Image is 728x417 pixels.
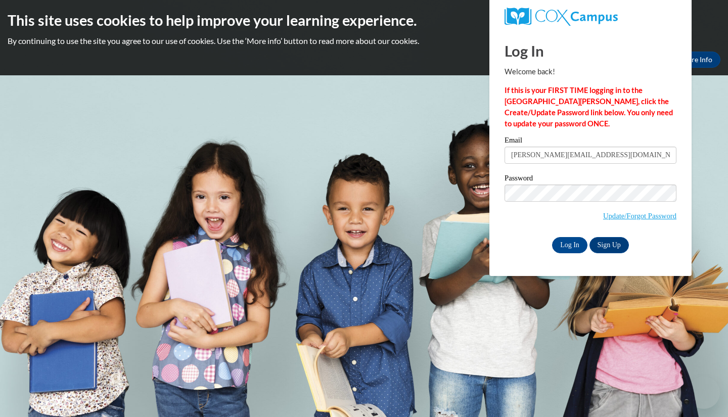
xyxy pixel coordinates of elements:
[688,377,720,409] iframe: Button to launch messaging window
[8,10,720,30] h2: This site uses cookies to help improve your learning experience.
[505,40,676,61] h1: Log In
[603,212,676,220] a: Update/Forgot Password
[505,66,676,77] p: Welcome back!
[505,86,673,128] strong: If this is your FIRST TIME logging in to the [GEOGRAPHIC_DATA][PERSON_NAME], click the Create/Upd...
[8,35,720,47] p: By continuing to use the site you agree to our use of cookies. Use the ‘More info’ button to read...
[589,237,629,253] a: Sign Up
[673,52,720,68] a: More Info
[505,8,618,26] img: COX Campus
[505,174,676,184] label: Password
[552,237,587,253] input: Log In
[505,8,676,26] a: COX Campus
[505,136,676,147] label: Email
